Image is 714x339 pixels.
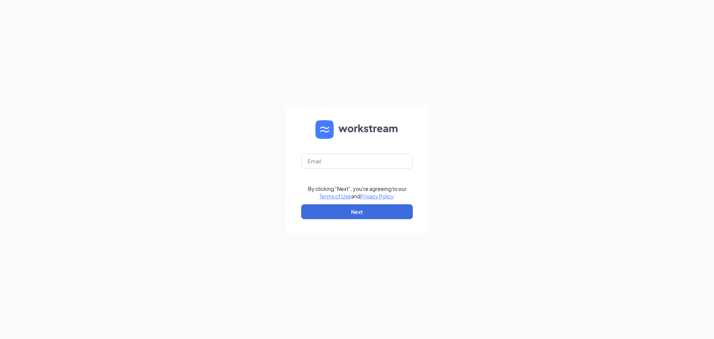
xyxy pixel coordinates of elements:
a: Terms of Use [319,193,351,199]
img: WS logo and Workstream text [315,120,399,139]
input: Email [301,154,413,169]
a: Privacy Policy [360,193,393,199]
button: Next [301,204,413,219]
div: By clicking "Next", you're agreeing to our and . [308,185,406,200]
